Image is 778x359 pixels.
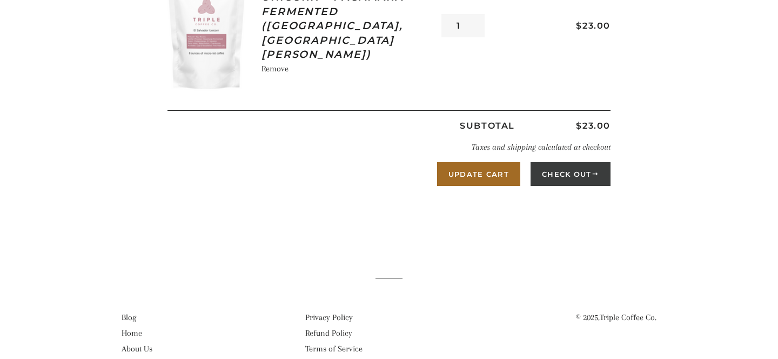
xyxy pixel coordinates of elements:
button: Check Out [531,162,611,186]
a: Blog [122,313,136,322]
span: $23.00 [576,121,611,131]
a: Refund Policy [305,328,352,338]
a: Terms of Service [305,344,363,354]
p: © 2025, [489,311,656,324]
a: Triple Coffee Co. [600,313,656,322]
a: Remove [261,64,289,74]
a: Privacy Policy [305,313,353,322]
span: $23.00 [576,21,611,31]
span: Subtotal [460,121,515,131]
button: Update Cart [437,162,520,186]
em: Taxes and shipping calculated at checkout [472,142,611,152]
a: About Us [122,344,152,354]
a: Home [122,328,142,338]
